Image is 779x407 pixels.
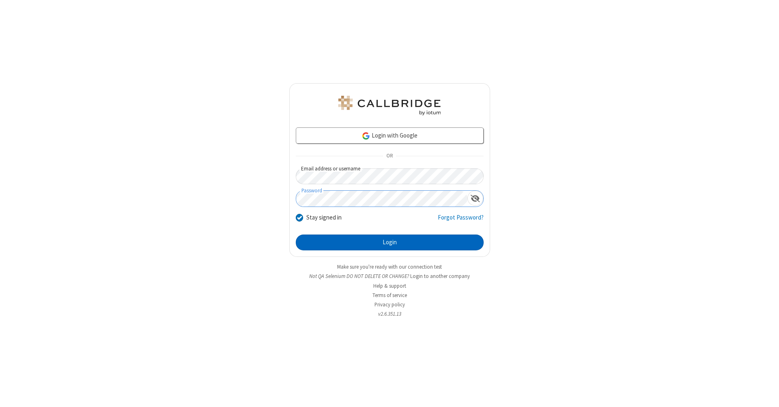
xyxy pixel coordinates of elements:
[374,301,405,308] a: Privacy policy
[337,263,442,270] a: Make sure you're ready with our connection test
[383,151,396,162] span: OR
[759,386,773,401] iframe: Chat
[296,191,467,207] input: Password
[306,213,342,222] label: Stay signed in
[337,96,442,115] img: QA Selenium DO NOT DELETE OR CHANGE
[296,127,484,144] a: Login with Google
[372,292,407,299] a: Terms of service
[467,191,483,206] div: Show password
[296,235,484,251] button: Login
[373,282,406,289] a: Help & support
[289,310,490,318] li: v2.6.351.13
[362,131,370,140] img: google-icon.png
[296,168,484,184] input: Email address or username
[438,213,484,228] a: Forgot Password?
[410,272,470,280] button: Login to another company
[289,272,490,280] li: Not QA Selenium DO NOT DELETE OR CHANGE?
